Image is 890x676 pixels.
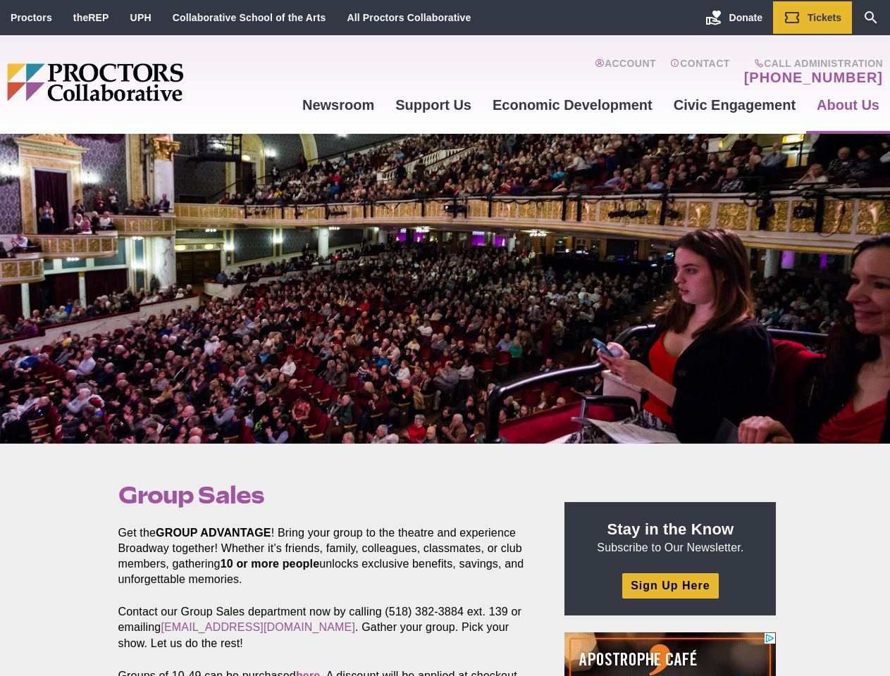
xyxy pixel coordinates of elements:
a: Economic Development [482,86,663,124]
p: Contact our Group Sales department now by calling (518) 382-3884 ext. 139 or emailing . Gather yo... [118,604,533,651]
a: [PHONE_NUMBER] [744,69,883,86]
a: Search [852,1,890,34]
strong: 10 or more people [221,558,320,570]
a: Newsroom [292,86,385,124]
strong: Stay in the Know [607,520,734,538]
span: Tickets [808,12,841,23]
a: theREP [73,12,109,23]
h1: Group Sales [118,482,533,508]
a: Contact [670,58,730,86]
p: Get the ! Bring your group to the theatre and experience Broadway together! Whether it’s friends,... [118,525,533,587]
a: Proctors [11,12,52,23]
a: About Us [806,86,890,124]
a: [EMAIL_ADDRESS][DOMAIN_NAME] [161,621,355,633]
p: Subscribe to Our Newsletter. [581,519,759,556]
a: UPH [130,12,152,23]
a: Sign Up Here [622,573,718,598]
a: Donate [695,1,773,34]
a: Civic Engagement [663,86,806,124]
a: Support Us [385,86,482,124]
span: Call Administration [740,58,883,69]
a: Account [595,58,656,86]
a: All Proctors Collaborative [347,12,471,23]
span: Donate [729,12,762,23]
strong: GROUP ADVANTAGE [156,527,271,539]
a: Tickets [773,1,852,34]
a: Collaborative School of the Arts [173,12,326,23]
img: Proctors logo [7,63,292,101]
